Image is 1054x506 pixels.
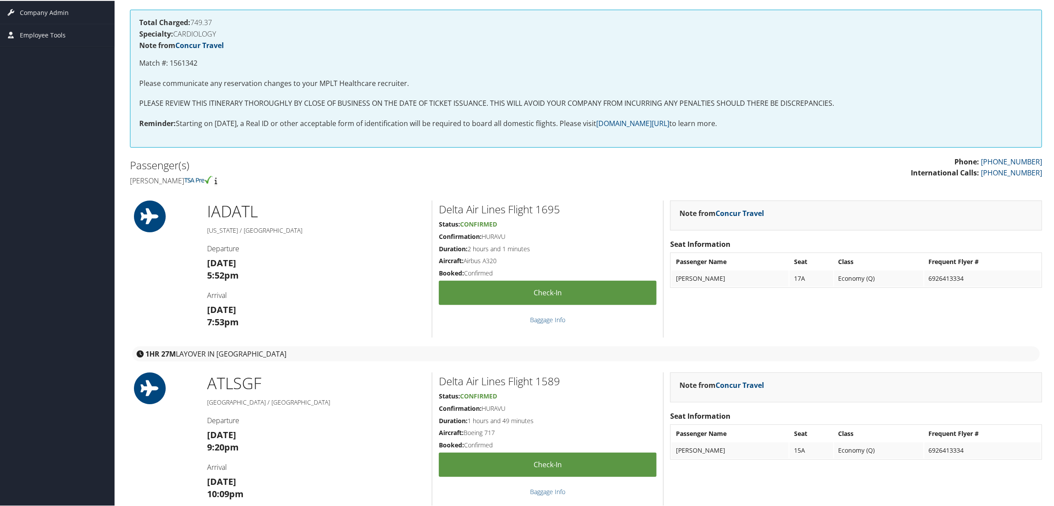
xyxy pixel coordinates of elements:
[207,303,236,315] strong: [DATE]
[139,97,1033,108] p: PLEASE REVIEW THIS ITINERARY THOROUGHLY BY CLOSE OF BUSINESS ON THE DATE OF TICKET ISSUANCE. THIS...
[130,175,579,185] h4: [PERSON_NAME]
[834,442,924,458] td: Economy (Q)
[439,403,657,412] h5: HURAVU
[439,373,657,388] h2: Delta Air Lines Flight 1589
[716,208,764,217] a: Concur Travel
[439,391,460,399] strong: Status:
[439,219,460,227] strong: Status:
[207,415,425,424] h4: Departure
[790,425,833,441] th: Seat
[834,425,924,441] th: Class
[439,452,657,476] a: Check-in
[670,410,731,420] strong: Seat Information
[530,315,565,323] a: Baggage Info
[439,201,657,216] h2: Delta Air Lines Flight 1695
[439,428,657,436] h5: Boeing 717
[207,225,425,234] h5: [US_STATE] / [GEOGRAPHIC_DATA]
[139,18,1033,25] h4: 749.37
[207,315,239,327] strong: 7:53pm
[790,442,833,458] td: 15A
[439,268,657,277] h5: Confirmed
[139,77,1033,89] p: Please communicate any reservation changes to your MPLT Healthcare recruiter.
[790,253,833,269] th: Seat
[460,219,497,227] span: Confirmed
[207,200,425,222] h1: IAD ATL
[439,440,464,448] strong: Booked:
[207,440,239,452] strong: 9:20pm
[679,208,764,217] strong: Note from
[672,425,789,441] th: Passenger Name
[790,270,833,286] td: 17A
[716,379,764,389] a: Concur Travel
[439,244,657,253] h5: 2 hours and 1 minutes
[130,157,579,172] h2: Passenger(s)
[439,231,482,240] strong: Confirmation:
[439,416,468,424] strong: Duration:
[439,256,657,264] h5: Airbus A320
[207,256,236,268] strong: [DATE]
[207,268,239,280] strong: 5:52pm
[207,290,425,299] h4: Arrival
[439,440,657,449] h5: Confirmed
[924,425,1041,441] th: Frequent Flyer #
[184,175,213,183] img: tsa-precheck.png
[672,270,789,286] td: [PERSON_NAME]
[596,118,669,127] a: [DOMAIN_NAME][URL]
[981,167,1042,177] a: [PHONE_NUMBER]
[139,28,173,38] strong: Specialty:
[981,156,1042,166] a: [PHONE_NUMBER]
[175,40,224,49] a: Concur Travel
[439,244,468,252] strong: Duration:
[139,118,176,127] strong: Reminder:
[207,397,425,406] h5: [GEOGRAPHIC_DATA] / [GEOGRAPHIC_DATA]
[460,391,497,399] span: Confirmed
[530,487,565,495] a: Baggage Info
[20,1,69,23] span: Company Admin
[672,253,789,269] th: Passenger Name
[207,475,236,487] strong: [DATE]
[139,57,1033,68] p: Match #: 1561342
[670,238,731,248] strong: Seat Information
[924,253,1041,269] th: Frequent Flyer #
[145,348,176,358] strong: 1HR 27M
[139,40,224,49] strong: Note from
[139,117,1033,129] p: Starting on [DATE], a Real ID or other acceptable form of identification will be required to boar...
[439,256,464,264] strong: Aircraft:
[834,270,924,286] td: Economy (Q)
[439,428,464,436] strong: Aircraft:
[139,30,1033,37] h4: CARDIOLOGY
[207,243,425,253] h4: Departure
[439,416,657,424] h5: 1 hours and 49 minutes
[924,442,1041,458] td: 6926413334
[679,379,764,389] strong: Note from
[207,372,425,394] h1: ATL SGF
[439,280,657,304] a: Check-in
[672,442,789,458] td: [PERSON_NAME]
[439,268,464,276] strong: Booked:
[207,461,425,471] h4: Arrival
[207,487,244,499] strong: 10:09pm
[834,253,924,269] th: Class
[20,23,66,45] span: Employee Tools
[924,270,1041,286] td: 6926413334
[911,167,979,177] strong: International Calls:
[439,231,657,240] h5: HURAVU
[132,346,1040,361] div: layover in [GEOGRAPHIC_DATA]
[139,17,190,26] strong: Total Charged:
[954,156,979,166] strong: Phone:
[439,403,482,412] strong: Confirmation:
[207,428,236,440] strong: [DATE]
